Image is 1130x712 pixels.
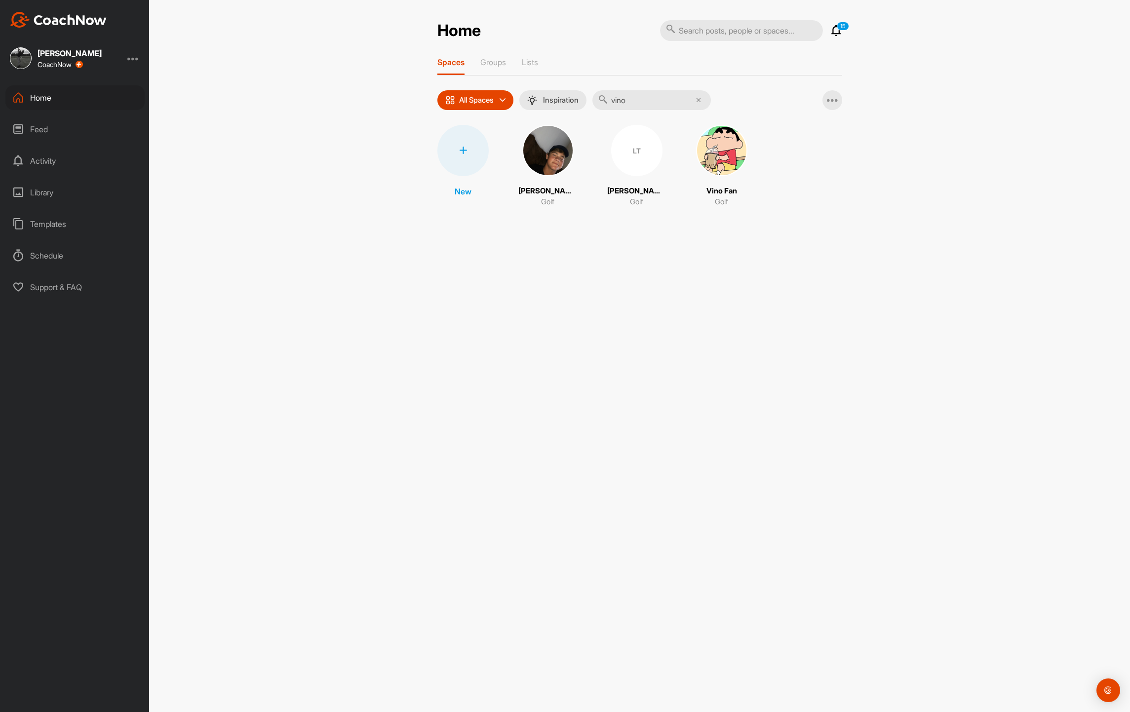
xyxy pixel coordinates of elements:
a: LT[PERSON_NAME]Golf [607,125,666,208]
input: Search posts, people or spaces... [660,20,823,41]
p: All Spaces [459,96,494,104]
a: [PERSON_NAME]Golf [518,125,578,208]
img: square_99fcb1e97ea6ff405e024204c28c7fbd.jpg [696,125,747,176]
p: [PERSON_NAME] [518,186,578,197]
p: 15 [837,22,849,31]
div: [PERSON_NAME] [38,49,102,57]
p: Inspiration [543,96,579,104]
img: square_503ada5fc1192a1dbfbaf4e23a86ee8d.jpg [522,125,574,176]
p: Golf [715,196,728,208]
div: LT [611,125,662,176]
input: Search... [592,90,711,110]
a: Vino FanGolf [696,125,747,208]
div: Feed [5,117,145,142]
img: icon [445,95,455,105]
p: Golf [541,196,554,208]
img: CoachNow [10,12,107,28]
h2: Home [437,21,481,40]
p: Vino Fan [706,186,737,197]
p: New [455,186,471,197]
div: Support & FAQ [5,275,145,300]
div: Schedule [5,243,145,268]
p: [PERSON_NAME] [607,186,666,197]
p: Groups [480,57,506,67]
div: Activity [5,149,145,173]
p: Spaces [437,57,465,67]
div: CoachNow [38,61,83,69]
div: Open Intercom Messenger [1096,678,1120,702]
p: Golf [630,196,643,208]
img: menuIcon [527,95,537,105]
div: Templates [5,212,145,236]
div: Home [5,85,145,110]
p: Lists [522,57,538,67]
div: Library [5,180,145,205]
img: square_f7256f1f4e18542e21b4efe988a0993d.jpg [10,47,32,69]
